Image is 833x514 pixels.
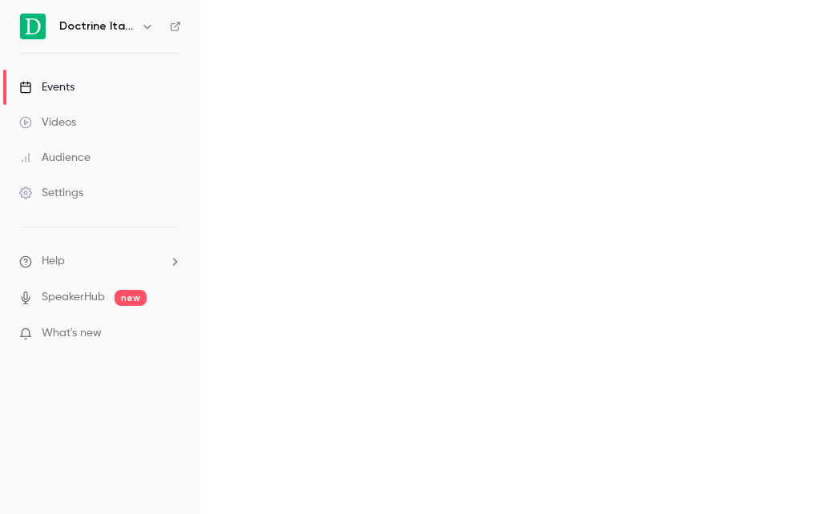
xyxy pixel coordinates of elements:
[19,185,83,201] div: Settings
[115,290,147,306] span: new
[42,289,105,306] a: SpeakerHub
[19,150,91,166] div: Audience
[42,253,65,270] span: Help
[19,253,181,270] li: help-dropdown-opener
[20,14,46,39] img: Doctrine Italia
[19,114,76,131] div: Videos
[59,18,135,34] h6: Doctrine Italia
[42,325,102,342] span: What's new
[19,79,74,95] div: Events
